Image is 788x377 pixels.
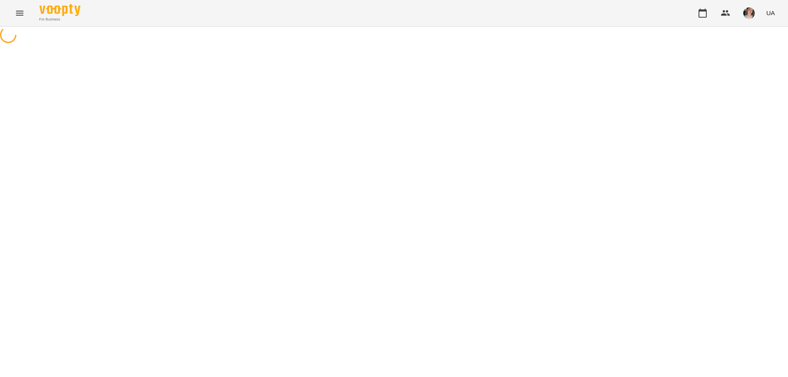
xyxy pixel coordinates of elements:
button: UA [763,5,778,21]
span: For Business [39,17,80,22]
img: Voopty Logo [39,4,80,16]
span: UA [766,9,775,17]
img: 6afb9eb6cc617cb6866001ac461bd93f.JPG [743,7,755,19]
button: Menu [10,3,30,23]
